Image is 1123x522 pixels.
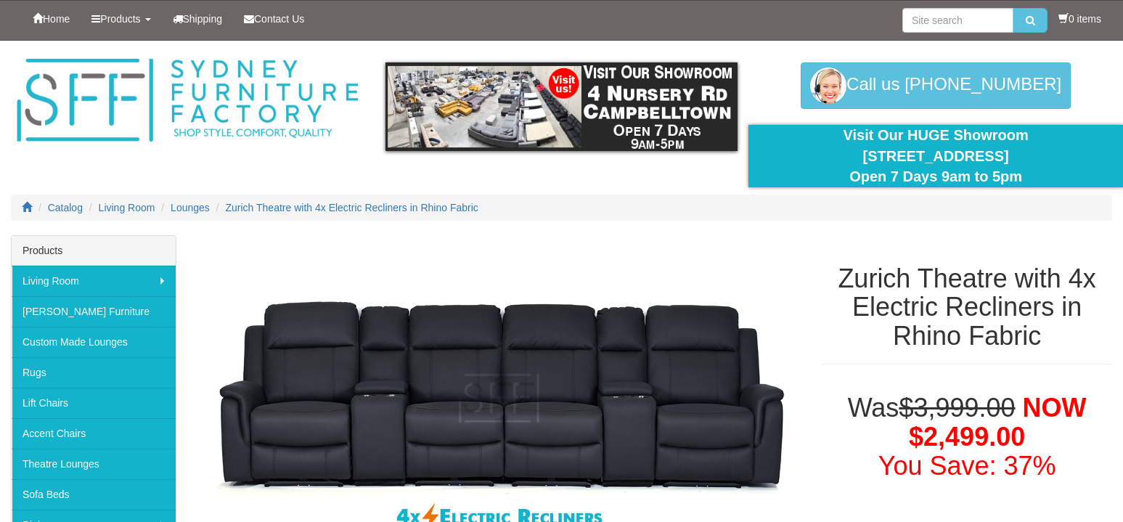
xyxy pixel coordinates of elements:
font: You Save: 37% [878,451,1056,481]
input: Site search [902,8,1013,33]
a: Accent Chairs [12,418,176,449]
h1: Zurich Theatre with 4x Electric Recliners in Rhino Fabric [822,264,1112,351]
img: Sydney Furniture Factory [11,55,364,146]
a: Lounges [171,202,210,213]
span: Contact Us [254,13,304,25]
div: Visit Our HUGE Showroom [STREET_ADDRESS] Open 7 Days 9am to 5pm [759,125,1112,187]
del: $3,999.00 [899,393,1015,423]
a: Rugs [12,357,176,388]
img: showroom.gif [385,62,738,151]
a: Custom Made Lounges [12,327,176,357]
span: Shipping [183,13,223,25]
a: Shipping [162,1,234,37]
a: Theatre Lounges [12,449,176,479]
a: Contact Us [233,1,315,37]
div: Products [12,236,176,266]
a: Sofa Beds [12,479,176,510]
a: [PERSON_NAME] Furniture [12,296,176,327]
li: 0 items [1058,12,1101,26]
a: Living Room [99,202,155,213]
a: Home [22,1,81,37]
span: NOW $2,499.00 [909,393,1086,452]
a: Lift Chairs [12,388,176,418]
a: Products [81,1,161,37]
a: Catalog [48,202,83,213]
span: Home [43,13,70,25]
span: Products [100,13,140,25]
h1: Was [822,393,1112,480]
a: Zurich Theatre with 4x Electric Recliners in Rhino Fabric [226,202,478,213]
a: Living Room [12,266,176,296]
